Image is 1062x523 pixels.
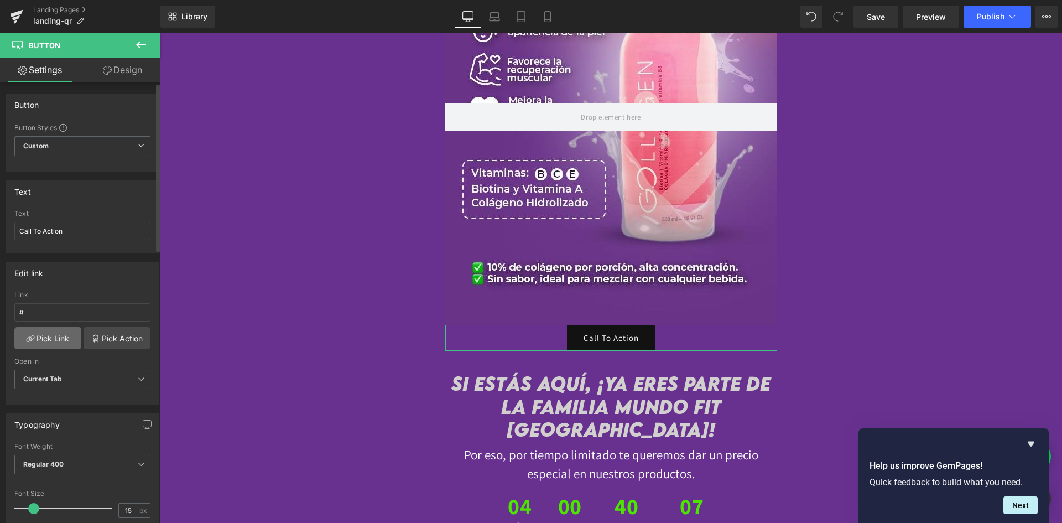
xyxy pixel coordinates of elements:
button: Redo [827,6,849,28]
span: 00 [396,462,424,489]
div: Font Size [14,490,150,498]
span: 07 [510,462,554,489]
div: Edit link [14,262,44,278]
strong: Si Estás aquí, ¡ya eres parte de la familia MUNDO FIT [GEOGRAPHIC_DATA]! [291,338,611,408]
b: Current Tab [23,375,63,383]
div: Typography [14,414,60,429]
div: Help us improve GemPages! [870,437,1038,514]
a: Landing Pages [33,6,160,14]
span: px [139,507,149,514]
span: 04 [348,462,372,489]
input: https://your-shop.myshopify.com [14,303,150,322]
button: Next question [1003,496,1038,514]
p: Quick feedback to build what you need. [870,477,1038,488]
span: Preview [916,11,946,23]
a: Desktop [455,6,481,28]
span: 40 [448,462,486,489]
a: New Library [160,6,215,28]
a: Design [82,58,163,82]
div: Button Styles [14,123,150,132]
a: Pick Action [84,327,150,349]
span: landing-qr [33,17,72,25]
button: More [1035,6,1058,28]
div: Button [14,94,39,110]
b: Custom [23,142,49,151]
div: Text [14,210,150,218]
span: Minutos [448,489,486,498]
span: Library [181,12,207,22]
a: Tablet [508,6,534,28]
button: Publish [964,6,1031,28]
button: Hide survey [1024,437,1038,450]
a: Pick Link [14,327,81,349]
div: Link [14,291,150,299]
a: Mobile [534,6,561,28]
span: Save [867,11,885,23]
div: Font Weight [14,443,150,450]
a: Preview [903,6,959,28]
span: Segundos [510,489,554,498]
div: Text [14,181,31,196]
span: Horas [396,489,424,498]
span: Días [348,489,372,498]
b: Regular 400 [23,460,64,468]
span: Publish [977,12,1004,21]
span: Button [29,41,60,50]
a: Laptop [481,6,508,28]
div: Open in [14,358,150,365]
h2: Help us improve GemPages! [870,459,1038,473]
span: Por eso, por tiempo limitado te queremos dar un precio especial en nuestros productos. [304,413,598,449]
button: Undo [800,6,822,28]
a: Call To Action [407,292,496,318]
